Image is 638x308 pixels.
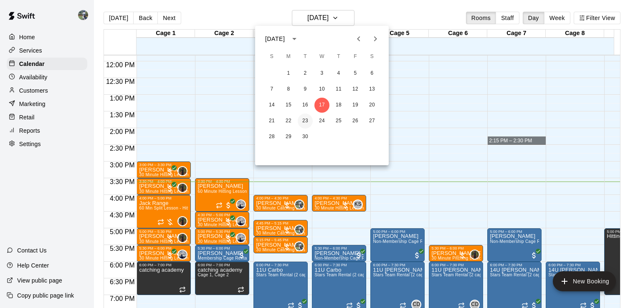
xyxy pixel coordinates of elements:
[264,114,279,129] button: 21
[365,98,380,113] button: 20
[314,114,329,129] button: 24
[287,32,301,46] button: calendar view is open, switch to year view
[331,98,346,113] button: 18
[298,66,313,81] button: 2
[264,129,279,144] button: 28
[265,35,285,43] div: [DATE]
[331,48,346,65] span: Thursday
[298,82,313,97] button: 9
[365,82,380,97] button: 13
[365,114,380,129] button: 27
[281,48,296,65] span: Monday
[314,66,329,81] button: 3
[298,129,313,144] button: 30
[348,82,363,97] button: 12
[348,66,363,81] button: 5
[281,129,296,144] button: 29
[348,98,363,113] button: 19
[314,82,329,97] button: 10
[365,48,380,65] span: Saturday
[264,82,279,97] button: 7
[350,30,367,47] button: Previous month
[298,98,313,113] button: 16
[281,114,296,129] button: 22
[264,48,279,65] span: Sunday
[331,66,346,81] button: 4
[348,114,363,129] button: 26
[298,114,313,129] button: 23
[331,114,346,129] button: 25
[348,48,363,65] span: Friday
[264,98,279,113] button: 14
[367,30,384,47] button: Next month
[281,66,296,81] button: 1
[298,48,313,65] span: Tuesday
[365,66,380,81] button: 6
[331,82,346,97] button: 11
[281,82,296,97] button: 8
[314,48,329,65] span: Wednesday
[314,98,329,113] button: 17
[281,98,296,113] button: 15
